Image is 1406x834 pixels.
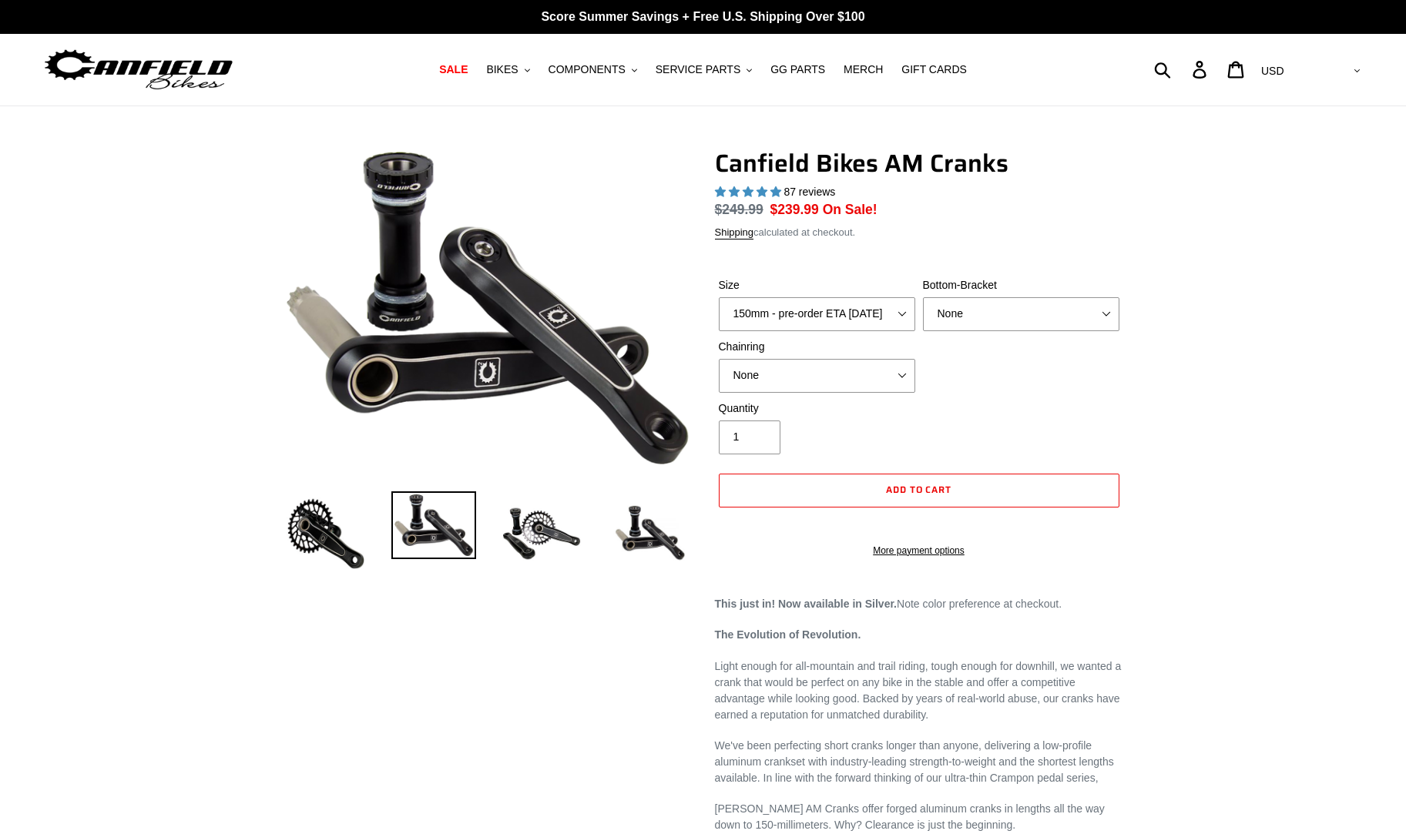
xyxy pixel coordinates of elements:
[391,491,476,559] img: Load image into Gallery viewer, Canfield Cranks
[770,63,825,76] span: GG PARTS
[715,186,784,198] span: 4.97 stars
[719,339,915,355] label: Chainring
[719,277,915,293] label: Size
[42,45,235,94] img: Canfield Bikes
[549,63,626,76] span: COMPONENTS
[607,491,692,576] img: Load image into Gallery viewer, CANFIELD-AM_DH-CRANKS
[770,202,819,217] span: $239.99
[1163,52,1202,86] input: Search
[284,491,368,576] img: Load image into Gallery viewer, Canfield Bikes AM Cranks
[923,277,1119,293] label: Bottom-Bracket
[719,400,915,417] label: Quantity
[784,186,835,198] span: 87 reviews
[478,59,537,80] button: BIKES
[287,152,689,465] img: Canfield Cranks
[715,658,1123,723] p: Light enough for all-mountain and trail riding, tough enough for downhill, we wanted a crank that...
[499,491,584,576] img: Load image into Gallery viewer, Canfield Bikes AM Cranks
[431,59,475,80] a: SALE
[823,199,877,219] span: On Sale!
[715,149,1123,178] h1: Canfield Bikes AM Cranks
[715,738,1123,786] p: We've been perfecting short cranks longer than anyone, delivering a low-profile aluminum crankset...
[886,482,952,497] span: Add to cart
[541,59,645,80] button: COMPONENTS
[648,59,760,80] button: SERVICE PARTS
[763,59,833,80] a: GG PARTS
[894,59,975,80] a: GIFT CARDS
[715,226,754,239] a: Shipping
[719,474,1119,507] button: Add to cart
[715,628,861,641] strong: The Evolution of Revolution.
[844,63,883,76] span: MERCH
[719,544,1119,558] a: More payment options
[715,202,763,217] s: $249.99
[901,63,967,76] span: GIFT CARDS
[439,63,468,76] span: SALE
[836,59,891,80] a: MERCH
[486,63,518,76] span: BIKES
[715,598,898,610] strong: This just in! Now available in Silver.
[715,596,1123,612] p: Note color preference at checkout.
[715,801,1123,833] p: [PERSON_NAME] AM Cranks offer forged aluminum cranks in lengths all the way down to 150-millimete...
[715,225,1123,240] div: calculated at checkout.
[656,63,740,76] span: SERVICE PARTS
